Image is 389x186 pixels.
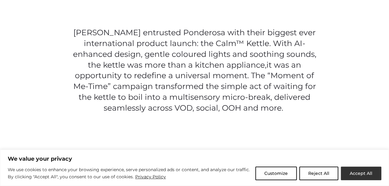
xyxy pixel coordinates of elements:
[265,60,266,70] span: ,
[299,167,338,180] button: Reject All
[135,173,166,180] a: Privacy Policy
[8,166,251,181] p: We use cookies to enhance your browsing experience, serve personalized ads or content, and analyz...
[73,60,316,113] span: it was an opportunity to redefine a universal moment. The “Moment of Me-Time” campaign transforme...
[255,167,297,180] button: Customize
[73,28,316,70] span: [PERSON_NAME] entrusted Ponderosa with their biggest ever international product launch: the Calm™...
[341,167,381,180] button: Accept All
[8,155,381,163] p: We value your privacy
